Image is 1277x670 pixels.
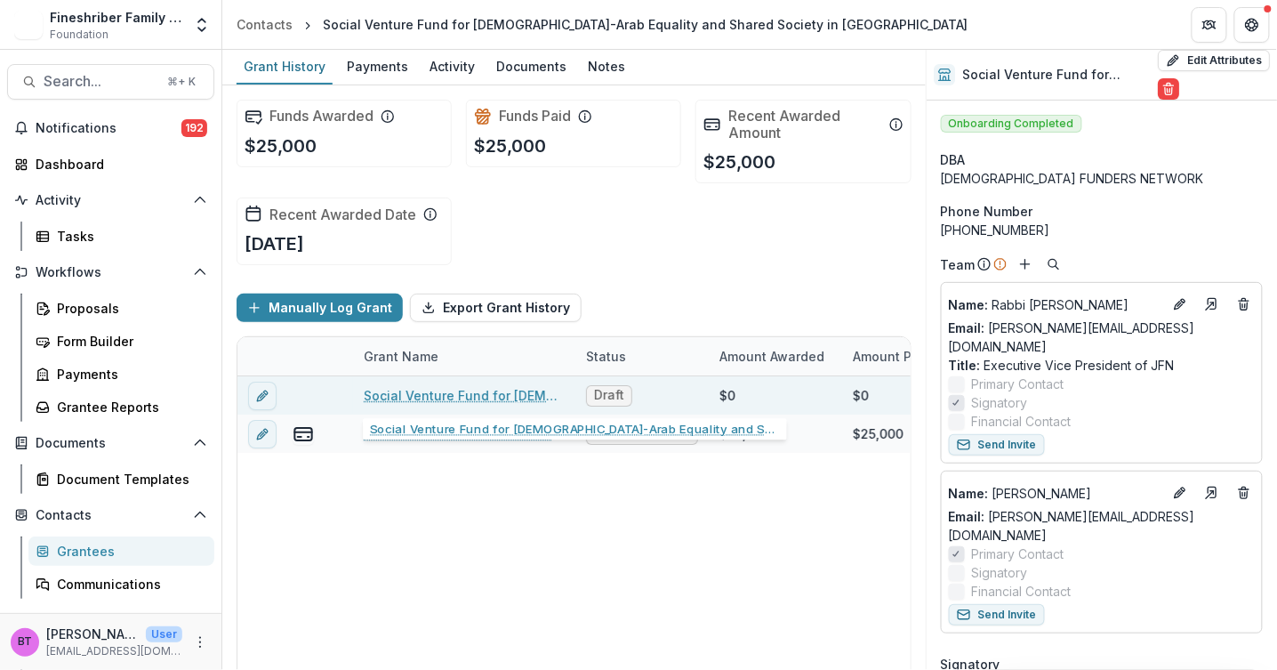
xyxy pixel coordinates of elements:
button: edit [248,420,277,448]
div: $25,000 [853,424,904,443]
button: Edit [1169,294,1191,315]
button: More [189,632,211,653]
span: Workflows [36,265,186,280]
div: Grant Name [353,347,449,366]
button: edit [248,382,277,410]
a: Payments [28,359,214,389]
h2: Recent Awarded Amount [728,108,881,141]
a: Activity [422,50,482,85]
p: Rabbi [PERSON_NAME] [949,295,1162,314]
a: Communications [28,569,214,599]
div: Payments [57,365,200,383]
div: Amount Awarded [709,337,842,375]
button: Send Invite [949,434,1045,456]
div: $0 [853,386,869,405]
button: Delete [1158,78,1179,100]
a: Email: [PERSON_NAME][EMAIL_ADDRESS][DOMAIN_NAME] [949,319,1255,356]
div: Document Templates [57,470,200,488]
button: Send Invite [949,604,1045,626]
span: Name : [949,297,989,312]
button: Add [1015,254,1036,275]
button: Open Documents [7,429,214,457]
span: Notifications [36,121,181,136]
div: $25,000 [719,424,770,443]
span: DBA [941,150,966,169]
button: Export Grant History [410,294,582,322]
div: Grantee Reports [57,398,200,416]
a: Email: [PERSON_NAME][EMAIL_ADDRESS][DOMAIN_NAME] [949,507,1255,545]
a: Go to contact [1198,290,1226,319]
span: Search... [44,73,157,90]
p: $25,000 [474,133,546,159]
div: Activity [422,53,482,79]
button: view-payments [293,424,314,445]
a: Form Builder [28,327,214,356]
div: Communications [57,575,200,593]
div: Amount Paid [842,337,976,375]
div: Form Builder [57,332,200,351]
div: Status [575,337,709,375]
span: Activity [36,193,186,208]
button: Deletes [1233,294,1255,315]
div: Documents [489,53,574,79]
div: Beth Tigay [18,636,32,648]
span: Documents [36,436,186,451]
div: Grant Name [353,337,575,375]
p: Team [941,255,976,274]
span: Email: [949,320,985,335]
div: Social Venture Fund for [DEMOGRAPHIC_DATA]-Arab Equality and Shared Society in [GEOGRAPHIC_DATA] [323,15,968,34]
a: Go to contact [1198,479,1226,507]
nav: breadcrumb [229,12,976,37]
div: Notes [581,53,632,79]
div: Dashboard [36,155,200,174]
span: Primary Contact [972,375,1064,393]
button: Get Help [1234,7,1270,43]
p: Amount Paid [853,347,931,366]
a: Social Venture Fund for [DEMOGRAPHIC_DATA]-Arab Equality and Shared Society in [GEOGRAPHIC_DATA] ... [364,386,565,405]
button: Edit Attributes [1158,50,1270,71]
button: Search... [7,64,214,100]
button: Notifications192 [7,114,214,142]
span: Phone Number [941,202,1033,221]
a: Name: [PERSON_NAME] [949,484,1162,503]
div: $0 [719,386,735,405]
button: Open Contacts [7,501,214,529]
span: Primary Contact [972,545,1064,563]
button: Open Data & Reporting [7,606,214,634]
button: Open entity switcher [189,7,214,43]
a: Grant History [237,50,333,85]
div: Amount Awarded [709,347,835,366]
a: Tasks [28,222,214,251]
button: Partners [1192,7,1227,43]
p: [EMAIL_ADDRESS][DOMAIN_NAME] [46,643,182,659]
button: Open Activity [7,186,214,214]
span: Contacts [36,508,186,523]
p: [PERSON_NAME] [949,484,1162,503]
p: $25,000 [703,149,775,175]
div: Contacts [237,15,293,34]
span: Closed Process [594,426,690,441]
img: Fineshriber Family Foundation [14,11,43,39]
a: Proposals [28,294,214,323]
div: Proposals [57,299,200,318]
p: $25,000 [245,133,317,159]
span: Draft [594,388,624,403]
span: Foundation [50,27,108,43]
button: Deletes [1233,482,1255,504]
div: Fineshriber Family Foundation [50,8,182,27]
div: Tasks [57,227,200,246]
a: Payments [340,50,415,85]
a: Grantee Reports [28,392,214,422]
div: ⌘ + K [164,72,199,92]
span: Onboarding Completed [941,115,1082,133]
div: Grantees [57,542,200,561]
a: Grantees [28,537,214,566]
h2: Social Venture Fund for [DEMOGRAPHIC_DATA]-Arab Equality and Shared Society in [GEOGRAPHIC_DATA] [962,68,1151,83]
div: Payments [340,53,415,79]
p: [PERSON_NAME] [46,625,139,643]
span: Signatory [972,563,1028,582]
div: Status [575,347,637,366]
